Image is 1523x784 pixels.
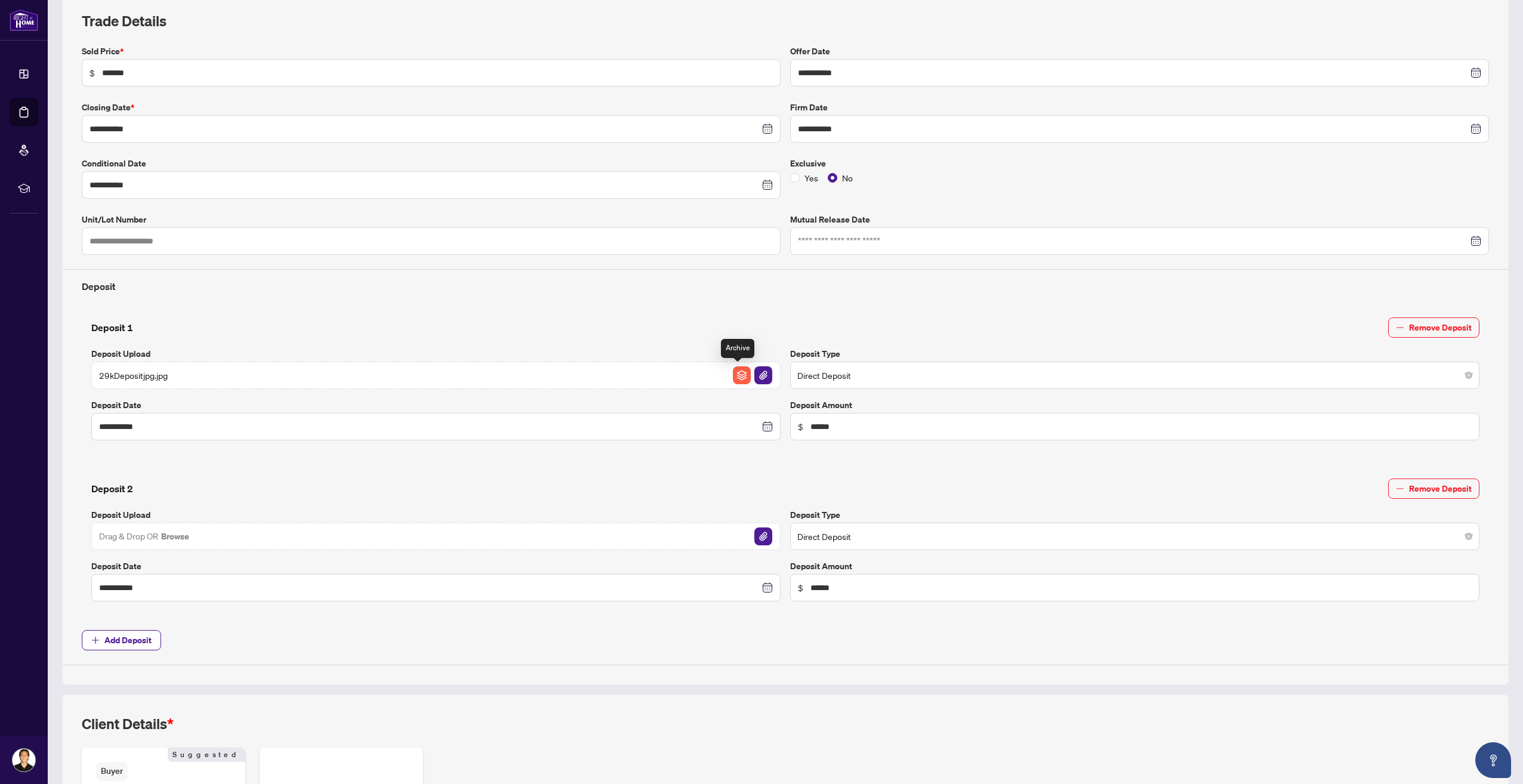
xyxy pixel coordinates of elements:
[754,366,772,384] img: File Attachement
[82,45,781,58] label: Sold Price
[837,171,858,184] span: No
[91,347,781,360] label: Deposit Upload
[790,347,1479,360] label: Deposit Type
[91,508,781,521] label: Deposit Upload
[82,157,781,170] label: Conditional Date
[798,581,803,594] span: $
[790,508,1479,521] label: Deposit Type
[790,399,1479,412] label: Deposit Amount
[790,157,1489,170] label: Exclusive
[797,364,1472,387] span: Direct Deposit
[790,45,1489,58] label: Offer Date
[800,171,823,184] span: Yes
[82,279,1489,294] h4: Deposit
[91,560,781,573] label: Deposit Date
[790,560,1479,573] label: Deposit Amount
[1409,479,1472,498] span: Remove Deposit
[91,362,781,389] span: 29kDepositjpg.jpgFile ArchiveFile Attachement
[1475,742,1511,778] button: Open asap
[90,66,95,79] span: $
[99,369,168,382] span: 29kDepositjpg.jpg
[1465,372,1472,379] span: close-circle
[732,366,751,385] button: File Archive
[1396,323,1404,332] span: minus
[790,213,1489,226] label: Mutual Release Date
[754,366,773,385] button: File Attachement
[1388,479,1479,499] button: Remove Deposit
[13,749,35,771] img: Profile Icon
[82,213,781,226] label: Unit/Lot Number
[1465,533,1472,540] span: close-circle
[82,630,161,650] button: Add Deposit
[754,527,772,545] img: File Attachement
[160,529,190,544] button: Browse
[91,320,133,335] h4: Deposit 1
[91,636,100,644] span: plus
[754,527,773,546] button: File Attachement
[1388,317,1479,338] button: Remove Deposit
[82,11,1489,30] h2: Trade Details
[91,523,781,550] span: Drag & Drop OR BrowseFile Attachement
[91,481,133,496] h4: Deposit 2
[82,101,781,114] label: Closing Date
[82,714,174,733] h2: Client Details
[1396,484,1404,493] span: minus
[733,366,751,384] img: File Archive
[168,748,245,762] span: Suggested
[10,9,38,31] img: logo
[798,420,803,433] span: $
[99,529,190,544] span: Drag & Drop OR
[790,101,1489,114] label: Firm Date
[96,762,128,780] span: Buyer
[721,339,754,358] div: Archive
[1409,318,1472,337] span: Remove Deposit
[91,399,781,412] label: Deposit Date
[797,525,1472,548] span: Direct Deposit
[104,631,152,650] span: Add Deposit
